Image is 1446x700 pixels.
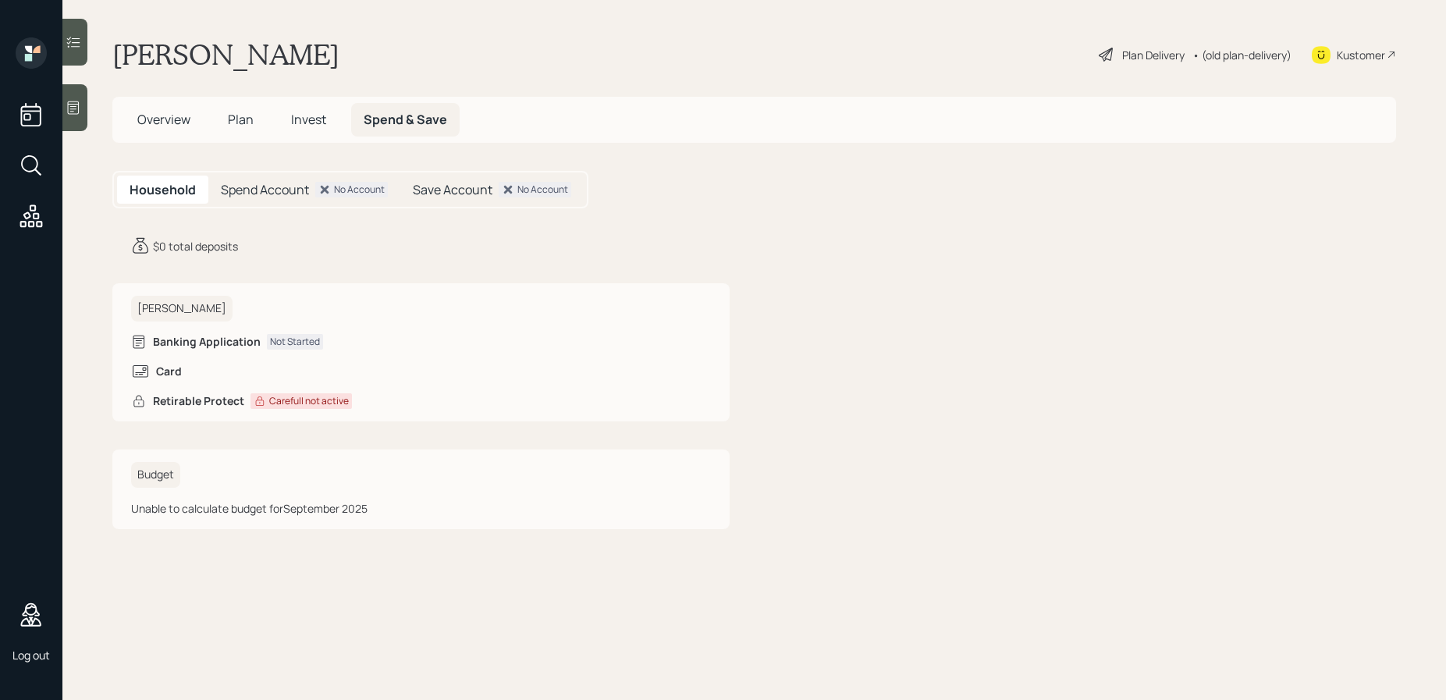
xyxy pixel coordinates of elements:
[131,296,233,322] h6: [PERSON_NAME]
[1122,47,1185,63] div: Plan Delivery
[269,394,349,408] div: Carefull not active
[112,37,339,72] h1: [PERSON_NAME]
[12,648,50,663] div: Log out
[228,111,254,128] span: Plan
[1192,47,1291,63] div: • (old plan-delivery)
[130,183,196,197] h5: Household
[364,111,447,128] span: Spend & Save
[334,183,385,197] div: No Account
[291,111,326,128] span: Invest
[413,183,492,197] h5: Save Account
[156,365,182,378] h6: Card
[153,238,238,254] div: $0 total deposits
[153,336,261,349] h6: Banking Application
[131,462,180,488] h6: Budget
[137,111,190,128] span: Overview
[221,183,309,197] h5: Spend Account
[153,395,244,408] h6: Retirable Protect
[1337,47,1385,63] div: Kustomer
[131,500,711,517] div: Unable to calculate budget for September 2025
[270,335,320,349] div: Not Started
[517,183,568,197] div: No Account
